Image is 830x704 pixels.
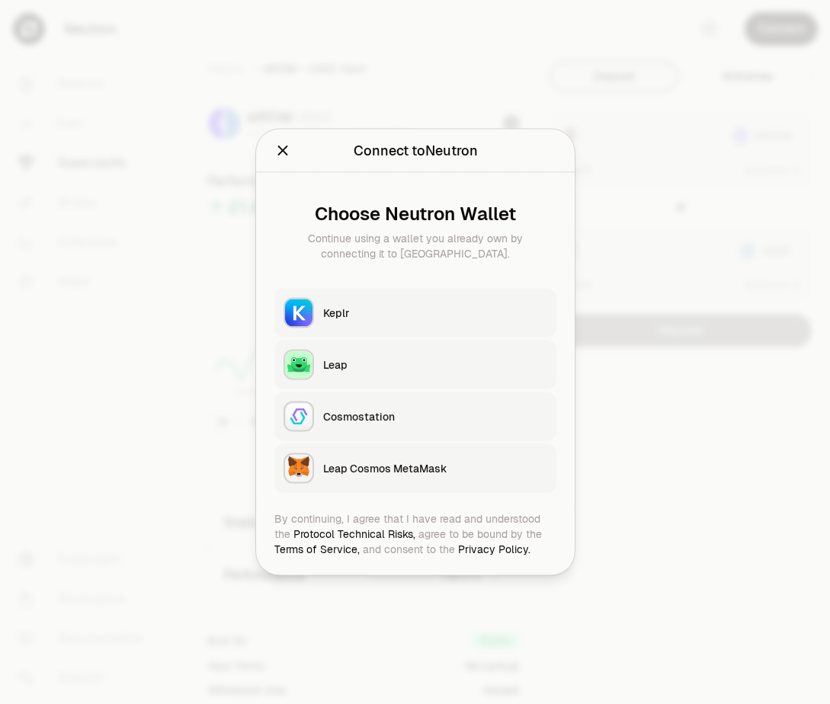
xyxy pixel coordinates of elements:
[323,357,547,373] div: Leap
[287,231,544,261] div: Continue using a wallet you already own by connecting it to [GEOGRAPHIC_DATA].
[274,392,556,441] button: CosmostationCosmostation
[274,542,360,556] a: Terms of Service,
[323,461,547,476] div: Leap Cosmos MetaMask
[274,341,556,389] button: LeapLeap
[285,351,312,379] img: Leap
[274,140,291,162] button: Close
[285,455,312,482] img: Leap Cosmos MetaMask
[285,299,312,327] img: Keplr
[274,289,556,338] button: KeplrKeplr
[274,444,556,493] button: Leap Cosmos MetaMaskLeap Cosmos MetaMask
[274,511,556,557] div: By continuing, I agree that I have read and understood the agree to be bound by the and consent t...
[353,140,477,162] div: Connect to Neutron
[323,306,547,321] div: Keplr
[293,527,415,541] a: Protocol Technical Risks,
[458,542,530,556] a: Privacy Policy.
[287,203,544,225] div: Choose Neutron Wallet
[285,403,312,430] img: Cosmostation
[323,409,547,424] div: Cosmostation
